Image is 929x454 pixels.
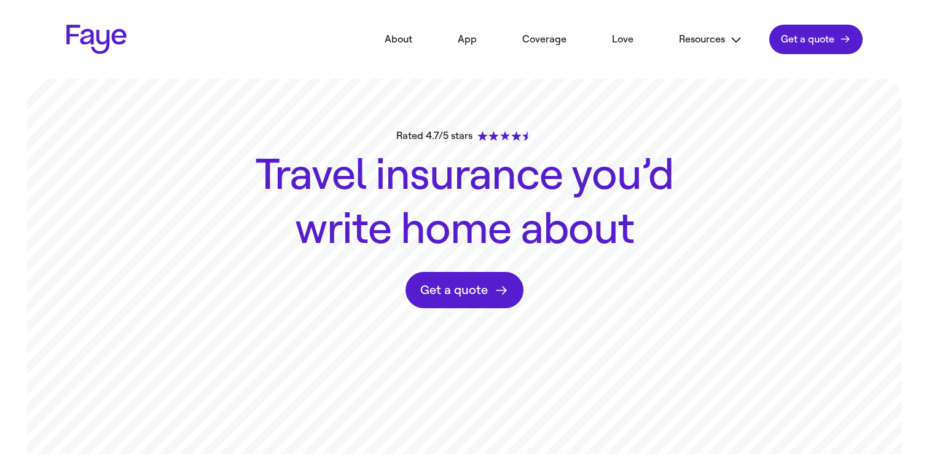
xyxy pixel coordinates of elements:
a: Get a quote [769,25,863,54]
a: Get a quote [406,272,523,308]
a: Coverage [504,26,585,53]
a: Love [594,26,652,53]
a: Faye Logo [66,25,127,54]
button: Resources [660,26,761,54]
h1: Travel insurance you’d write home about [243,148,686,256]
div: Rated 4.7/5 stars [396,129,533,143]
span: Get a quote [781,33,834,46]
a: About [366,26,431,53]
span: Get a quote [420,282,488,298]
a: App [439,26,495,53]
